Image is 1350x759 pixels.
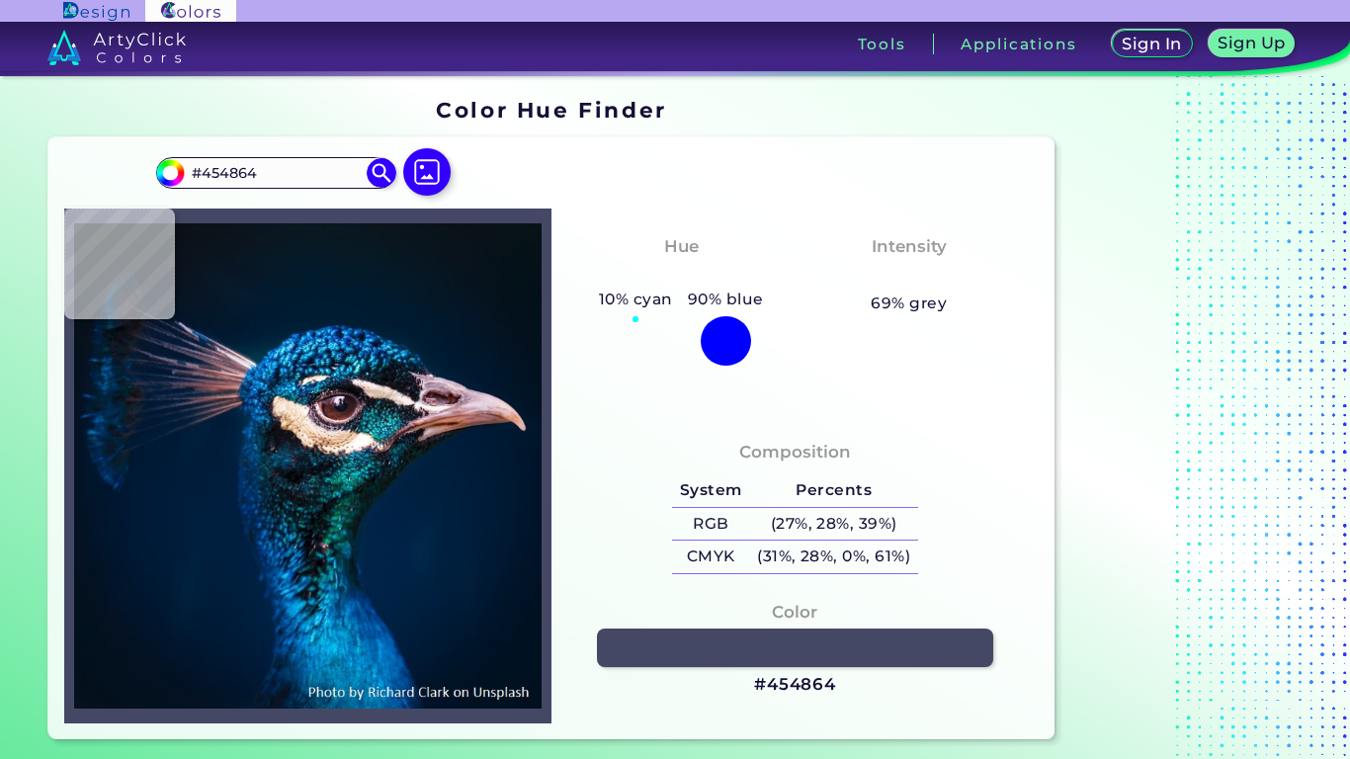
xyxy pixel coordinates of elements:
[63,2,129,21] img: ArtyClick Design logo
[1125,37,1179,51] h5: Sign In
[961,37,1076,51] h3: Applications
[185,159,369,186] input: type color..
[1221,36,1282,50] h5: Sign Up
[858,37,906,51] h3: Tools
[367,158,396,188] img: icon search
[1213,32,1291,56] a: Sign Up
[1116,32,1189,56] a: Sign In
[47,30,187,65] img: logo_artyclick_colors_white.svg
